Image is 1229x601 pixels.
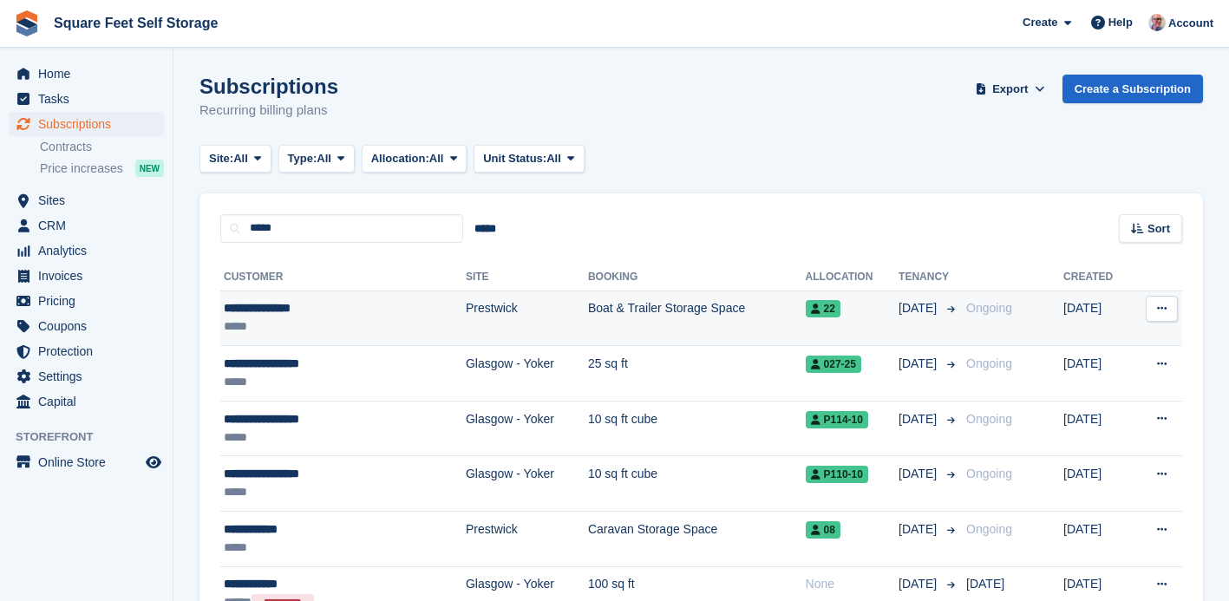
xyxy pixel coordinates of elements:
[966,467,1012,480] span: Ongoing
[474,145,584,173] button: Unit Status: All
[40,139,164,155] a: Contracts
[588,264,806,291] th: Booking
[199,75,338,98] h1: Subscriptions
[38,238,142,263] span: Analytics
[38,389,142,414] span: Capital
[899,264,959,291] th: Tenancy
[588,401,806,456] td: 10 sq ft cube
[9,314,164,338] a: menu
[135,160,164,177] div: NEW
[9,87,164,111] a: menu
[9,339,164,363] a: menu
[38,364,142,389] span: Settings
[466,512,588,567] td: Prestwick
[992,81,1028,98] span: Export
[1063,512,1132,567] td: [DATE]
[220,264,466,291] th: Customer
[588,456,806,512] td: 10 sq ft cube
[588,291,806,346] td: Boat & Trailer Storage Space
[966,412,1012,426] span: Ongoing
[588,346,806,402] td: 25 sq ft
[9,264,164,288] a: menu
[40,159,164,178] a: Price increases NEW
[9,289,164,313] a: menu
[806,575,899,593] div: None
[47,9,225,37] a: Square Feet Self Storage
[1063,456,1132,512] td: [DATE]
[1147,220,1170,238] span: Sort
[9,389,164,414] a: menu
[38,450,142,474] span: Online Store
[899,410,940,428] span: [DATE]
[899,299,940,317] span: [DATE]
[9,238,164,263] a: menu
[199,145,271,173] button: Site: All
[966,522,1012,536] span: Ongoing
[9,188,164,212] a: menu
[233,150,248,167] span: All
[1063,401,1132,456] td: [DATE]
[38,62,142,86] span: Home
[899,520,940,539] span: [DATE]
[288,150,317,167] span: Type:
[143,452,164,473] a: Preview store
[38,264,142,288] span: Invoices
[429,150,444,167] span: All
[966,356,1012,370] span: Ongoing
[806,300,840,317] span: 22
[466,456,588,512] td: Glasgow - Yoker
[38,87,142,111] span: Tasks
[806,521,840,539] span: 08
[806,466,868,483] span: P110-10
[199,101,338,121] p: Recurring billing plans
[1168,15,1213,32] span: Account
[38,314,142,338] span: Coupons
[1063,346,1132,402] td: [DATE]
[546,150,561,167] span: All
[466,291,588,346] td: Prestwick
[1148,14,1166,31] img: David Greer
[278,145,355,173] button: Type: All
[371,150,429,167] span: Allocation:
[806,356,861,373] span: 027-25
[9,213,164,238] a: menu
[9,62,164,86] a: menu
[806,264,899,291] th: Allocation
[1023,14,1057,31] span: Create
[9,364,164,389] a: menu
[899,355,940,373] span: [DATE]
[38,289,142,313] span: Pricing
[966,301,1012,315] span: Ongoing
[38,213,142,238] span: CRM
[588,512,806,567] td: Caravan Storage Space
[40,160,123,177] span: Price increases
[38,112,142,136] span: Subscriptions
[1108,14,1133,31] span: Help
[899,575,940,593] span: [DATE]
[972,75,1049,103] button: Export
[466,346,588,402] td: Glasgow - Yoker
[38,339,142,363] span: Protection
[38,188,142,212] span: Sites
[1062,75,1203,103] a: Create a Subscription
[16,428,173,446] span: Storefront
[317,150,331,167] span: All
[1063,291,1132,346] td: [DATE]
[483,150,546,167] span: Unit Status:
[806,411,868,428] span: P114-10
[362,145,467,173] button: Allocation: All
[966,577,1004,591] span: [DATE]
[9,450,164,474] a: menu
[209,150,233,167] span: Site:
[899,465,940,483] span: [DATE]
[466,264,588,291] th: Site
[466,401,588,456] td: Glasgow - Yoker
[14,10,40,36] img: stora-icon-8386f47178a22dfd0bd8f6a31ec36ba5ce8667c1dd55bd0f319d3a0aa187defe.svg
[1063,264,1132,291] th: Created
[9,112,164,136] a: menu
